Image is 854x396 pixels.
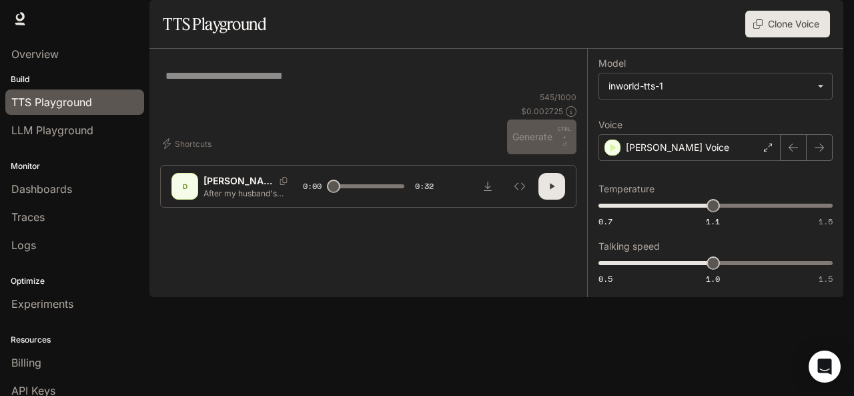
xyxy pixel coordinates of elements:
[598,273,612,284] span: 0.5
[706,273,720,284] span: 1.0
[163,11,266,37] h1: TTS Playground
[303,180,322,193] span: 0:00
[203,174,274,188] p: [PERSON_NAME] Voice
[598,242,660,251] p: Talking speed
[174,176,195,197] div: D
[203,188,296,199] p: After my husband's death, the lawyer handed me the keys to his forbidden farm and said, "It’s you...
[599,73,832,99] div: inworld-tts-1
[819,273,833,284] span: 1.5
[274,177,293,185] button: Copy Voice ID
[540,91,576,103] p: 545 / 1000
[745,11,830,37] button: Clone Voice
[626,141,729,154] p: [PERSON_NAME] Voice
[598,184,655,194] p: Temperature
[415,180,434,193] span: 0:32
[474,173,501,200] button: Download audio
[608,79,811,93] div: inworld-tts-1
[521,106,563,117] p: $ 0.002725
[598,120,622,130] p: Voice
[506,173,533,200] button: Inspect
[598,216,612,227] span: 0.7
[706,216,720,227] span: 1.1
[598,59,626,68] p: Model
[160,133,217,154] button: Shortcuts
[819,216,833,227] span: 1.5
[809,351,841,383] div: Open Intercom Messenger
